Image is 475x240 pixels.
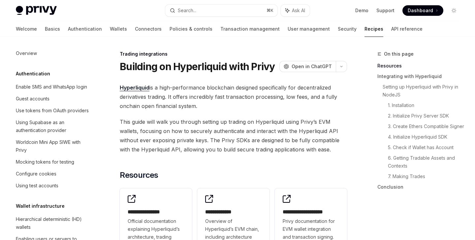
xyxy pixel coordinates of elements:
a: Connectors [135,21,162,37]
a: 2. Initialize Privy Server SDK [388,111,464,121]
a: Use tokens from OAuth providers [11,105,95,117]
div: Guest accounts [16,95,49,103]
a: Overview [11,47,95,59]
a: 5. Check if Wallet has Account [388,142,464,153]
span: ⌘ K [267,8,273,13]
button: Ask AI [281,5,310,16]
div: Use tokens from OAuth providers [16,107,89,115]
span: Ask AI [292,7,305,14]
div: Using Supabase as an authentication provider [16,119,91,134]
a: Conclusion [377,182,464,192]
div: Worldcoin Mini App SIWE with Privy [16,138,91,154]
span: Open in ChatGPT [292,63,332,70]
div: Trading integrations [120,51,347,57]
a: Using test accounts [11,180,95,192]
div: Configure cookies [16,170,56,178]
h1: Building on Hyperliquid with Privy [120,61,275,72]
a: Policies & controls [170,21,212,37]
a: Hyperliquid [120,84,149,91]
div: Overview [16,49,37,57]
a: 6. Getting Tradable Assets and Contexts [388,153,464,171]
a: 1. Installation [388,100,464,111]
a: Welcome [16,21,37,37]
a: Using Supabase as an authentication provider [11,117,95,136]
a: Setting up Hyperliquid with Privy in NodeJS [383,82,464,100]
a: Worldcoin Mini App SIWE with Privy [11,136,95,156]
h5: Wallet infrastructure [16,202,65,210]
div: Search... [178,7,196,14]
a: Recipes [364,21,383,37]
a: Transaction management [220,21,280,37]
a: 3. Create Ethers Compatible Signer [388,121,464,132]
a: Support [376,7,395,14]
a: Basics [45,21,60,37]
a: Demo [355,7,368,14]
a: Security [338,21,357,37]
a: 7. Making Trades [388,171,464,182]
div: Mocking tokens for testing [16,158,74,166]
span: Resources [120,170,158,180]
a: Mocking tokens for testing [11,156,95,168]
a: Enable SMS and WhatsApp login [11,81,95,93]
a: 4. Initialize Hyperliquid SDK [388,132,464,142]
span: This guide will walk you through setting up trading on Hyperliquid using Privy’s EVM wallets, foc... [120,117,347,154]
a: Wallets [110,21,127,37]
a: Resources [377,61,464,71]
a: Integrating with Hyperliquid [377,71,464,82]
a: User management [288,21,330,37]
div: Enable SMS and WhatsApp login [16,83,87,91]
a: Configure cookies [11,168,95,180]
button: Toggle dark mode [449,5,459,16]
span: On this page [384,50,414,58]
div: Using test accounts [16,182,58,190]
button: Open in ChatGPT [279,61,336,72]
button: Search...⌘K [165,5,277,16]
a: Guest accounts [11,93,95,105]
span: is a high-performance blockchain designed specifically for decentralized derivatives trading. It ... [120,83,347,111]
div: Hierarchical deterministic (HD) wallets [16,215,91,231]
h5: Authentication [16,70,50,78]
a: Authentication [68,21,102,37]
a: Hierarchical deterministic (HD) wallets [11,213,95,233]
span: Dashboard [408,7,433,14]
img: light logo [16,6,57,15]
a: API reference [391,21,423,37]
a: Dashboard [402,5,443,16]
